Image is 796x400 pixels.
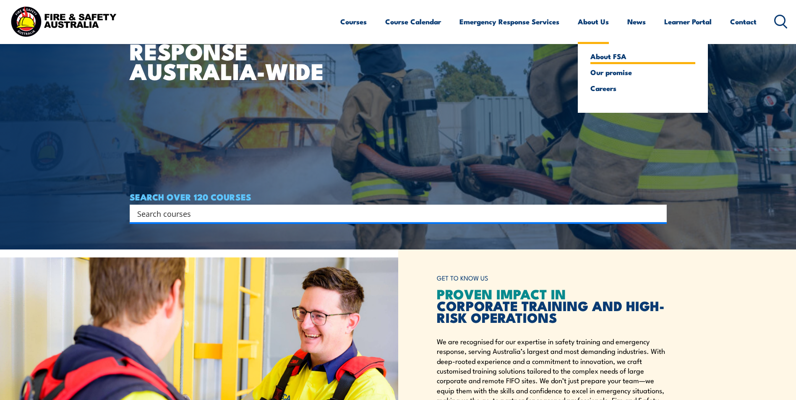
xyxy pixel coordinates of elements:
[578,10,609,33] a: About Us
[437,283,566,304] span: PROVEN IMPACT IN
[459,10,559,33] a: Emergency Response Services
[139,208,650,219] form: Search form
[590,84,695,92] a: Careers
[590,52,695,60] a: About FSA
[590,68,695,76] a: Our promise
[340,10,367,33] a: Courses
[652,208,664,219] button: Search magnifier button
[730,10,757,33] a: Contact
[385,10,441,33] a: Course Calendar
[627,10,646,33] a: News
[437,270,667,286] h6: GET TO KNOW US
[664,10,712,33] a: Learner Portal
[137,207,648,220] input: Search input
[130,192,667,201] h4: SEARCH OVER 120 COURSES
[437,288,667,323] h2: CORPORATE TRAINING AND HIGH-RISK OPERATIONS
